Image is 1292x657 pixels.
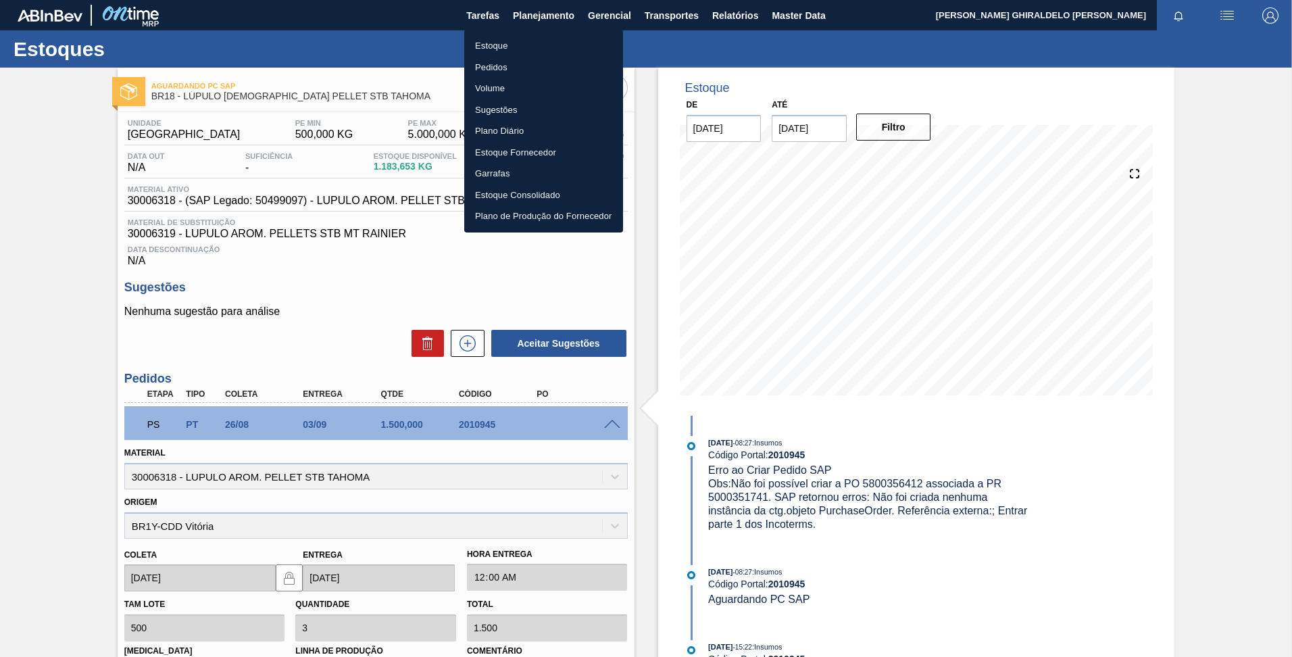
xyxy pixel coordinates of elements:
a: Sugestões [464,99,623,121]
a: Estoque Fornecedor [464,142,623,164]
a: Volume [464,78,623,99]
a: Estoque [464,35,623,57]
a: Plano de Produção do Fornecedor [464,205,623,227]
a: Estoque Consolidado [464,185,623,206]
a: Pedidos [464,57,623,78]
a: Plano Diário [464,120,623,142]
a: Garrafas [464,163,623,185]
